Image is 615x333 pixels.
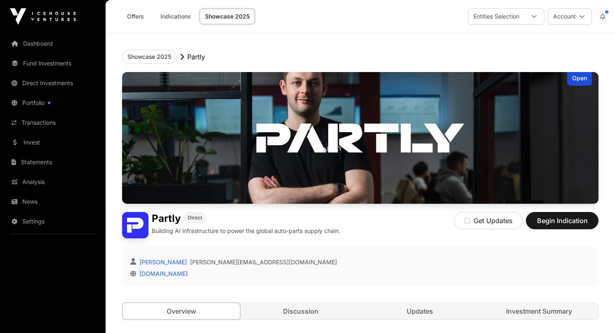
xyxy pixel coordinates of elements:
a: [DOMAIN_NAME] [136,270,188,277]
a: Begin Indication [526,220,599,228]
a: Settings [7,212,99,231]
span: Direct [188,214,202,221]
a: Discussion [242,303,359,319]
a: Portfolio [7,94,99,112]
a: Direct Investments [7,74,99,92]
a: Indications [155,9,196,24]
button: Begin Indication [526,212,599,229]
a: Overview [122,303,240,320]
a: News [7,193,99,211]
button: Get Updates [454,212,523,229]
img: Icehouse Ventures Logo [10,8,76,25]
span: Begin Indication [536,216,588,226]
a: Offers [119,9,152,24]
a: Fund Investments [7,54,99,72]
a: Dashboard [7,35,99,53]
div: Open [567,72,592,86]
nav: Tabs [123,303,598,319]
a: Invest [7,133,99,151]
img: Partly [122,212,148,238]
a: Transactions [7,114,99,132]
a: [PERSON_NAME][EMAIL_ADDRESS][DOMAIN_NAME] [190,258,337,266]
a: [PERSON_NAME] [138,258,187,265]
a: Analysis [7,173,99,191]
button: Account [548,8,592,25]
a: Investment Summary [481,303,598,319]
h1: Partly [152,212,181,225]
a: Statements [7,153,99,171]
a: Updates [361,303,479,319]
button: Showcase 2025 [122,50,177,64]
div: Entities Selection [469,9,524,24]
iframe: Chat Widget [574,293,615,333]
img: Partly [122,72,599,204]
a: Showcase 2025 [200,9,255,24]
p: Building AI infrastructure to power the global auto-parts supply chain. [152,227,340,235]
p: Partly [187,52,205,62]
